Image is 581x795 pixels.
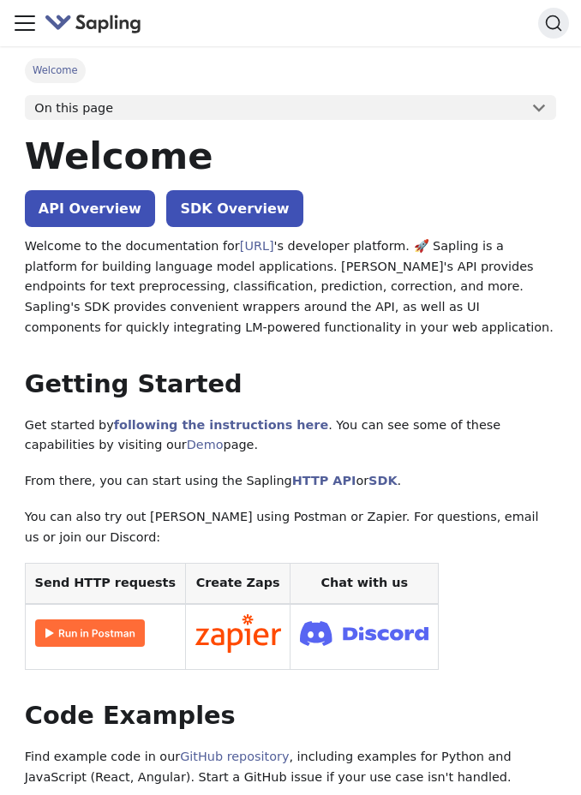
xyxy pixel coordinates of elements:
[25,236,556,338] p: Welcome to the documentation for 's developer platform. 🚀 Sapling is a platform for building lang...
[25,507,556,548] p: You can also try out [PERSON_NAME] using Postman or Zapier. For questions, email us or join our D...
[25,701,556,732] h2: Code Examples
[45,11,148,36] a: Sapling.aiSapling.ai
[290,564,439,604] th: Chat with us
[25,471,556,492] p: From there, you can start using the Sapling or .
[538,8,569,39] button: Search (Command+K)
[25,95,556,121] button: On this page
[185,564,290,604] th: Create Zaps
[368,474,397,487] a: SDK
[25,415,556,457] p: Get started by . You can see some of these capabilities by visiting our page.
[25,58,556,82] nav: Breadcrumbs
[25,747,556,788] p: Find example code in our , including examples for Python and JavaScript (React, Angular). Start a...
[240,239,274,253] a: [URL]
[187,438,224,451] a: Demo
[166,190,302,227] a: SDK Overview
[25,369,556,400] h2: Getting Started
[25,133,556,179] h1: Welcome
[292,474,356,487] a: HTTP API
[35,619,145,647] img: Run in Postman
[180,750,289,763] a: GitHub repository
[12,10,38,36] button: Toggle navigation bar
[25,564,185,604] th: Send HTTP requests
[25,190,155,227] a: API Overview
[300,616,428,651] img: Join Discord
[195,614,281,654] img: Connect in Zapier
[45,11,142,36] img: Sapling.ai
[25,58,86,82] span: Welcome
[114,418,328,432] a: following the instructions here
